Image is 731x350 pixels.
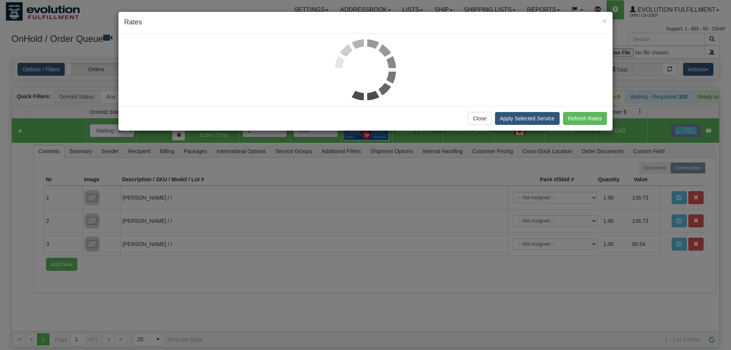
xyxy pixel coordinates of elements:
[495,112,560,125] button: Apply Selected Service
[468,112,492,125] button: Close
[335,39,396,100] img: loader.gif
[602,16,607,25] span: ×
[563,112,607,125] button: Refresh Rates
[602,17,607,25] button: Close
[124,18,607,27] h4: Rates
